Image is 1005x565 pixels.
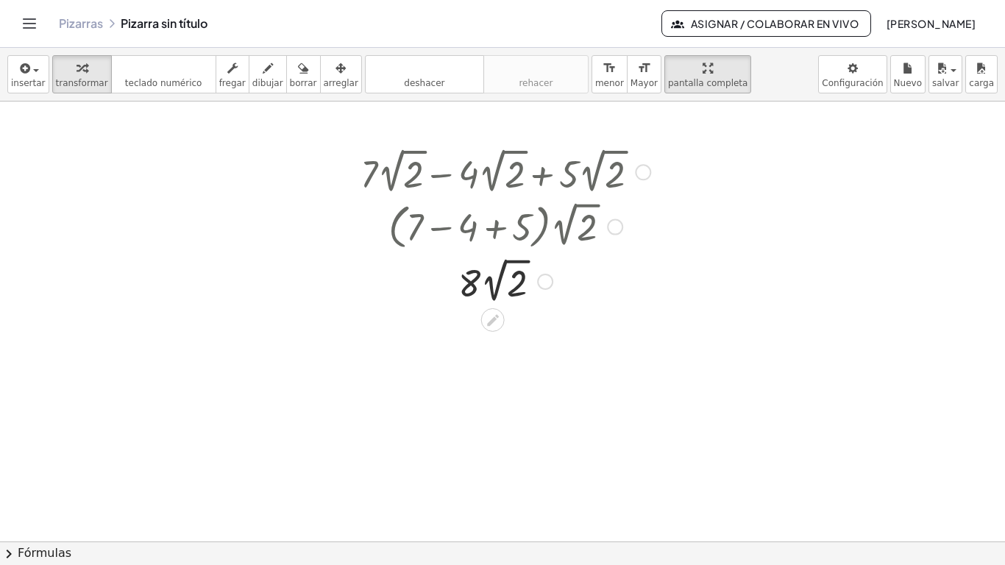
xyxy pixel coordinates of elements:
i: format_size [637,60,651,77]
span: pantalla completa [668,78,748,88]
span: transformar [56,78,108,88]
button: carga [965,55,998,93]
button: borrar [286,55,321,93]
i: rehacer [487,60,585,77]
button: fregar [216,55,249,93]
button: Alternar navegación [18,12,41,35]
font: Asignar / Colaborar en vivo [690,17,859,30]
button: Asignar / Colaborar en vivo [661,10,871,37]
span: dibujar [252,78,283,88]
span: carga [969,78,994,88]
i: deshacer [369,60,480,77]
button: tecladoteclado numérico [111,55,216,93]
button: pantalla completa [664,55,752,93]
button: format_sizeMayor [627,55,661,93]
button: rehacerrehacer [483,55,589,93]
button: transformar [52,55,112,93]
span: rehacer [519,78,553,88]
span: Configuración [822,78,883,88]
a: Pizarras [59,16,103,31]
button: dibujar [249,55,287,93]
i: format_size [603,60,617,77]
button: insertar [7,55,49,93]
span: Mayor [631,78,658,88]
span: insertar [11,78,46,88]
span: fregar [219,78,246,88]
button: arreglar [320,55,362,93]
button: Nuevo [890,55,926,93]
span: arreglar [324,78,358,88]
span: Nuevo [894,78,922,88]
span: menor [595,78,624,88]
span: borrar [290,78,317,88]
span: teclado numérico [125,78,202,88]
font: Fórmulas [18,545,71,562]
span: deshacer [404,78,444,88]
button: format_sizemenor [592,55,628,93]
div: Edit math [481,308,505,332]
button: salvar [928,55,962,93]
button: Configuración [818,55,887,93]
i: teclado [115,60,213,77]
button: deshacerdeshacer [365,55,484,93]
span: salvar [932,78,959,88]
button: [PERSON_NAME] [874,10,987,37]
font: [PERSON_NAME] [886,17,976,30]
